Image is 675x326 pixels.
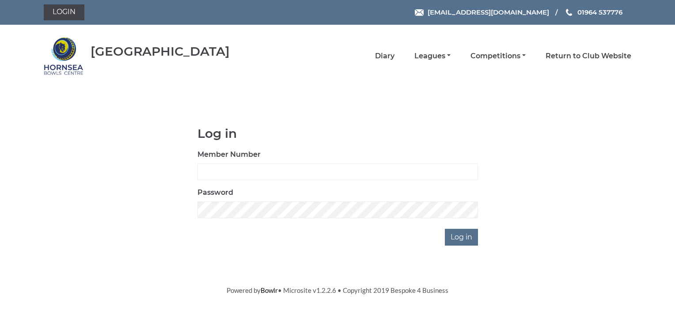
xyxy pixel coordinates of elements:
label: Password [197,187,233,198]
a: Competitions [470,51,526,61]
h1: Log in [197,127,478,140]
a: Phone us 01964 537776 [565,7,622,17]
div: [GEOGRAPHIC_DATA] [91,45,230,58]
label: Member Number [197,149,261,160]
a: Leagues [414,51,451,61]
span: Powered by • Microsite v1.2.2.6 • Copyright 2019 Bespoke 4 Business [227,286,448,294]
span: [EMAIL_ADDRESS][DOMAIN_NAME] [428,8,549,16]
a: Return to Club Website [546,51,631,61]
img: Email [415,9,424,16]
a: Bowlr [261,286,278,294]
input: Log in [445,229,478,246]
a: Login [44,4,84,20]
img: Phone us [566,9,572,16]
a: Email [EMAIL_ADDRESS][DOMAIN_NAME] [415,7,549,17]
span: 01964 537776 [577,8,622,16]
a: Diary [375,51,394,61]
img: Hornsea Bowls Centre [44,36,83,76]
